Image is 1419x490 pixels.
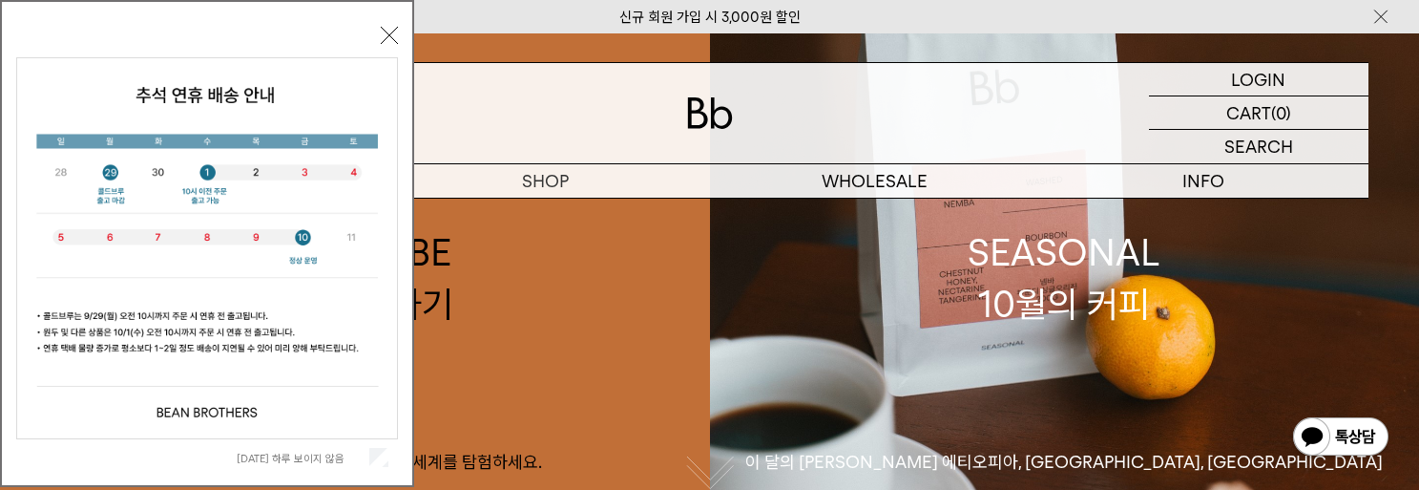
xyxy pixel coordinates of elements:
[1231,63,1285,96] p: LOGIN
[1039,164,1368,198] p: INFO
[1226,96,1271,129] p: CART
[381,27,398,44] button: 닫기
[381,164,710,198] a: SHOP
[1149,96,1368,130] a: CART (0)
[619,9,801,26] a: 신규 회원 가입 시 3,000원 할인
[1224,130,1293,163] p: SEARCH
[968,227,1160,329] div: SEASONAL 10월의 커피
[710,164,1039,198] p: WHOLESALE
[237,452,365,465] label: [DATE] 하루 보이지 않음
[1291,415,1390,461] img: 카카오톡 채널 1:1 채팅 버튼
[1149,63,1368,96] a: LOGIN
[687,97,733,129] img: 로고
[1271,96,1291,129] p: (0)
[17,58,397,438] img: 5e4d662c6b1424087153c0055ceb1a13_140731.jpg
